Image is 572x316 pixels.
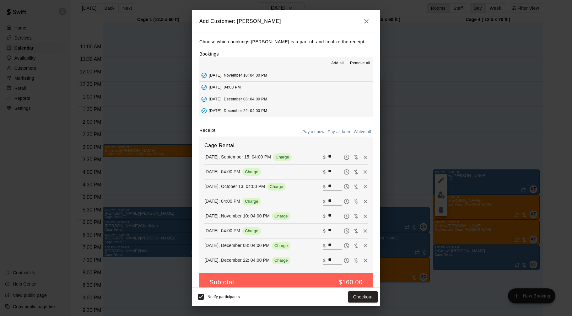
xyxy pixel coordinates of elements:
[242,228,261,233] span: Charge
[361,153,370,162] button: Remove
[199,106,209,115] button: Added - Collect Payment
[361,182,370,191] button: Remove
[339,278,363,287] h5: $160.00
[342,184,351,189] span: Pay later
[204,142,368,150] h6: Cage Rental
[204,154,271,160] p: [DATE], September 15: 04:00 PM
[199,127,215,137] label: Receipt
[331,60,344,67] span: Add all
[272,258,290,263] span: Charge
[209,85,241,89] span: [DATE]: 04:00 PM
[273,155,292,159] span: Charge
[204,242,270,249] p: [DATE], December 08: 04:00 PM
[199,105,373,117] button: Added - Collect Payment[DATE], December 22: 04:00 PM
[342,213,351,218] span: Pay later
[361,241,370,250] button: Remove
[351,184,361,189] span: Waive payment
[272,214,290,218] span: Charge
[204,228,240,234] p: [DATE]: 04:00 PM
[192,10,380,33] h2: Add Customer: [PERSON_NAME]
[361,256,370,265] button: Remove
[342,154,351,159] span: Pay later
[267,184,286,189] span: Charge
[242,169,261,174] span: Charge
[204,257,270,263] p: [DATE], December 22: 04:00 PM
[327,58,348,68] button: Add all
[323,213,326,219] p: $
[209,278,234,287] h5: Subtotal
[323,154,326,160] p: $
[199,83,209,92] button: Added - Collect Payment
[199,71,209,80] button: Added - Collect Payment
[323,228,326,234] p: $
[342,198,351,204] span: Pay later
[199,82,373,93] button: Added - Collect Payment[DATE]: 04:00 PM
[351,169,361,174] span: Waive payment
[351,213,361,218] span: Waive payment
[351,154,361,159] span: Waive payment
[199,51,219,56] label: Bookings
[350,60,370,67] span: Remove all
[361,226,370,236] button: Remove
[361,197,370,206] button: Remove
[323,243,326,249] p: $
[348,58,373,68] button: Remove all
[326,127,352,137] button: Pay all later
[361,212,370,221] button: Remove
[351,228,361,233] span: Waive payment
[361,167,370,177] button: Remove
[209,97,267,101] span: [DATE], December 08: 04:00 PM
[209,73,267,78] span: [DATE], November 10: 04:00 PM
[204,169,240,175] p: [DATE]: 04:00 PM
[351,243,361,248] span: Waive payment
[301,127,326,137] button: Pay all now
[199,38,373,46] p: Choose which bookings [PERSON_NAME] is a part of, and finalize the receipt
[199,70,373,81] button: Added - Collect Payment[DATE], November 10: 04:00 PM
[323,184,326,190] p: $
[242,199,261,204] span: Charge
[204,183,265,190] p: [DATE], October 13: 04:00 PM
[209,109,267,113] span: [DATE], December 22: 04:00 PM
[323,198,326,205] p: $
[342,257,351,263] span: Pay later
[352,127,373,137] button: Waive all
[204,198,240,204] p: [DATE]: 04:00 PM
[342,243,351,248] span: Pay later
[323,169,326,175] p: $
[272,243,290,248] span: Charge
[342,169,351,174] span: Pay later
[199,94,209,104] button: Added - Collect Payment
[351,198,361,204] span: Waive payment
[204,213,270,219] p: [DATE], November 10: 04:00 PM
[342,228,351,233] span: Pay later
[351,257,361,263] span: Waive payment
[323,257,326,264] p: $
[348,291,378,303] button: Checkout
[199,93,373,105] button: Added - Collect Payment[DATE], December 08: 04:00 PM
[208,295,240,299] span: Notify participants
